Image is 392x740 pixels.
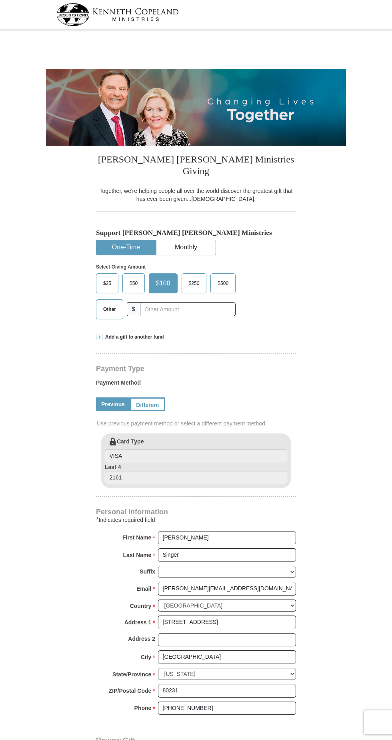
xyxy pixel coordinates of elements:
h3: [PERSON_NAME] [PERSON_NAME] Ministries Giving [96,146,296,187]
button: Monthly [156,240,216,255]
strong: City [141,652,151,663]
label: Payment Method [96,379,296,391]
a: Different [130,397,165,411]
button: One-Time [96,240,156,255]
label: Card Type [105,437,287,463]
strong: Select Giving Amount [96,264,146,270]
a: Previous [96,397,130,411]
h4: Payment Type [96,365,296,372]
strong: Address 2 [128,633,155,644]
span: $50 [126,277,142,289]
strong: Suffix [140,566,155,577]
div: Together, we're helping people all over the world discover the greatest gift that has ever been g... [96,187,296,203]
strong: Email [136,583,151,594]
strong: Address 1 [124,617,152,628]
span: $ [127,302,140,316]
label: Last 4 [105,463,287,485]
strong: State/Province [112,669,151,680]
span: $500 [214,277,232,289]
strong: Phone [134,702,152,714]
input: Last 4 [105,471,287,485]
strong: ZIP/Postal Code [109,685,152,696]
input: Card Type [105,449,287,463]
div: Indicates required field [96,515,296,525]
strong: First Name [122,532,151,543]
strong: Country [130,600,152,612]
span: $25 [99,277,115,289]
h5: Support [PERSON_NAME] [PERSON_NAME] Ministries [96,229,296,237]
span: Use previous payment method or select a different payment method. [97,419,297,427]
span: Other [99,303,120,315]
img: kcm-header-logo.svg [56,3,179,26]
span: $250 [185,277,204,289]
h4: Personal Information [96,509,296,515]
strong: Last Name [123,549,152,561]
span: $100 [152,277,174,289]
input: Other Amount [140,302,236,316]
span: Add a gift to another fund [102,334,164,341]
